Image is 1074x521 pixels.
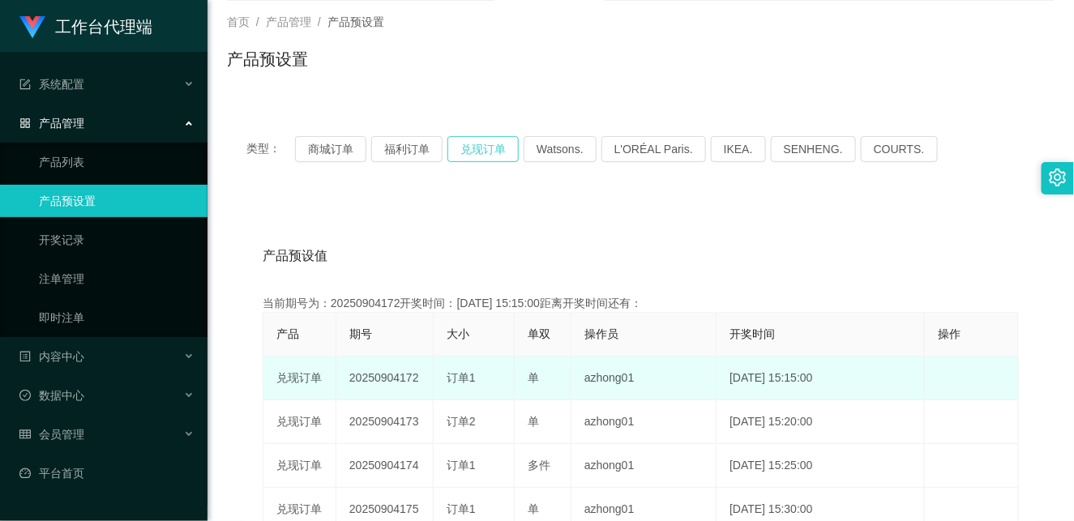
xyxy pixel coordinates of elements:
button: COURTS. [861,136,938,162]
span: 单 [528,415,539,428]
h1: 工作台代理端 [55,1,152,53]
td: 兑现订单 [263,444,336,488]
span: 首页 [227,15,250,28]
span: 产品预设置 [327,15,384,28]
td: 20250904174 [336,444,434,488]
a: 注单管理 [39,263,195,295]
span: 多件 [528,459,550,472]
span: 产品管理 [266,15,311,28]
td: 20250904173 [336,400,434,444]
button: L'ORÉAL Paris. [601,136,706,162]
button: Watsons. [524,136,597,162]
span: 类型： [246,136,295,162]
td: 兑现订单 [263,400,336,444]
td: azhong01 [571,357,717,400]
span: / [318,15,321,28]
a: 即时注单 [39,301,195,334]
i: 图标: appstore-o [19,117,31,129]
a: 产品列表 [39,146,195,178]
span: 数据中心 [19,389,84,402]
span: 产品 [276,327,299,340]
td: [DATE] 15:20:00 [717,400,925,444]
a: 图标: dashboard平台首页 [19,457,195,489]
td: [DATE] 15:25:00 [717,444,925,488]
h1: 产品预设置 [227,47,308,71]
td: azhong01 [571,400,717,444]
i: 图标: setting [1049,169,1067,186]
a: 工作台代理端 [19,19,152,32]
td: [DATE] 15:15:00 [717,357,925,400]
button: 福利订单 [371,136,443,162]
span: 系统配置 [19,78,84,91]
span: 单双 [528,327,550,340]
i: 图标: form [19,79,31,90]
span: 会员管理 [19,428,84,441]
td: 20250904172 [336,357,434,400]
button: 兑现订单 [447,136,519,162]
a: 开奖记录 [39,224,195,256]
span: 操作员 [584,327,618,340]
i: 图标: profile [19,351,31,362]
span: 单 [528,371,539,384]
i: 图标: table [19,429,31,440]
button: 商城订单 [295,136,366,162]
td: 兑现订单 [263,357,336,400]
i: 图标: check-circle-o [19,390,31,401]
span: / [256,15,259,28]
button: IKEA. [711,136,766,162]
span: 订单1 [447,502,476,515]
span: 操作 [938,327,961,340]
td: azhong01 [571,444,717,488]
span: 产品预设值 [263,246,327,266]
span: 大小 [447,327,469,340]
a: 产品预设置 [39,185,195,217]
span: 内容中心 [19,350,84,363]
span: 开奖时间 [730,327,775,340]
div: 当前期号为：20250904172开奖时间：[DATE] 15:15:00距离开奖时间还有： [263,295,1019,312]
span: 产品管理 [19,117,84,130]
span: 期号 [349,327,372,340]
span: 订单1 [447,459,476,472]
button: SENHENG. [771,136,856,162]
span: 订单2 [447,415,476,428]
span: 订单1 [447,371,476,384]
span: 单 [528,502,539,515]
img: logo.9652507e.png [19,16,45,39]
